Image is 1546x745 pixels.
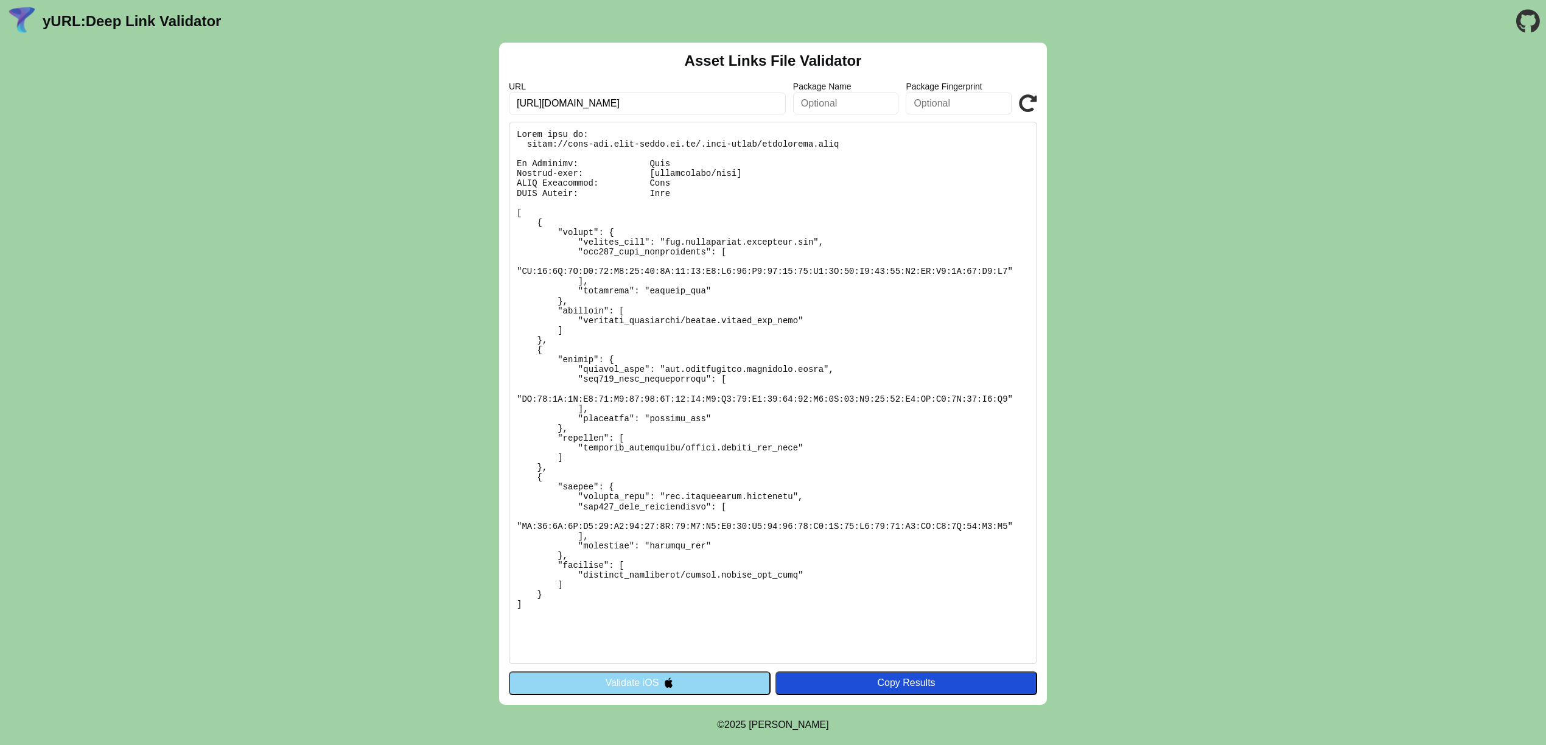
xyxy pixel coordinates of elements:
[509,671,771,694] button: Validate iOS
[793,82,899,91] label: Package Name
[509,122,1037,664] pre: Lorem ipsu do: sitam://cons-adi.elit-seddo.ei.te/.inci-utlab/etdolorema.aliq En Adminimv: Quis No...
[43,13,221,30] a: yURL:Deep Link Validator
[509,82,786,91] label: URL
[775,671,1037,694] button: Copy Results
[6,5,38,37] img: yURL Logo
[906,82,1012,91] label: Package Fingerprint
[724,719,746,730] span: 2025
[509,93,786,114] input: Required
[717,705,828,745] footer: ©
[749,719,829,730] a: Michael Ibragimchayev's Personal Site
[685,52,862,69] h2: Asset Links File Validator
[793,93,899,114] input: Optional
[782,677,1031,688] div: Copy Results
[906,93,1012,114] input: Optional
[663,677,674,688] img: appleIcon.svg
